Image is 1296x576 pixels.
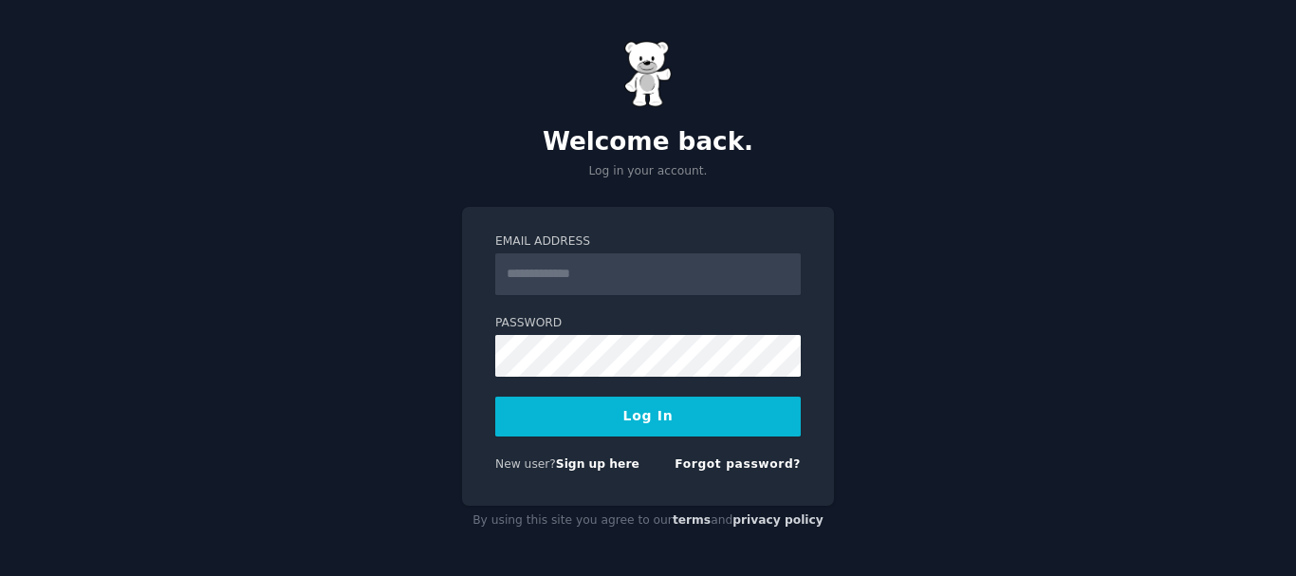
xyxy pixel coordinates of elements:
[462,506,834,536] div: By using this site you agree to our and
[495,233,801,251] label: Email Address
[673,513,711,527] a: terms
[732,513,824,527] a: privacy policy
[624,41,672,107] img: Gummy Bear
[675,457,801,471] a: Forgot password?
[556,457,639,471] a: Sign up here
[462,127,834,158] h2: Welcome back.
[462,163,834,180] p: Log in your account.
[495,397,801,437] button: Log In
[495,457,556,471] span: New user?
[495,315,801,332] label: Password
